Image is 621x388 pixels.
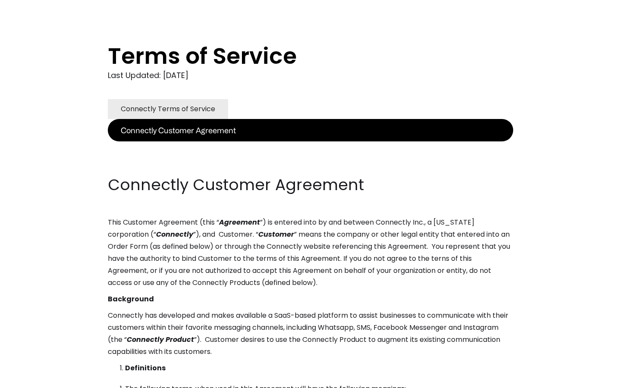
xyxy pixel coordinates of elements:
[9,372,52,385] aside: Language selected: English
[156,229,193,239] em: Connectly
[125,363,166,373] strong: Definitions
[108,69,513,82] div: Last Updated: [DATE]
[108,141,513,153] p: ‍
[17,373,52,385] ul: Language list
[127,335,194,344] em: Connectly Product
[258,229,294,239] em: Customer
[108,174,513,196] h2: Connectly Customer Agreement
[108,216,513,289] p: This Customer Agreement (this “ ”) is entered into by and between Connectly Inc., a [US_STATE] co...
[121,124,236,136] div: Connectly Customer Agreement
[121,103,215,115] div: Connectly Terms of Service
[108,158,513,170] p: ‍
[108,43,479,69] h1: Terms of Service
[219,217,260,227] em: Agreement
[108,310,513,358] p: Connectly has developed and makes available a SaaS-based platform to assist businesses to communi...
[108,294,154,304] strong: Background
